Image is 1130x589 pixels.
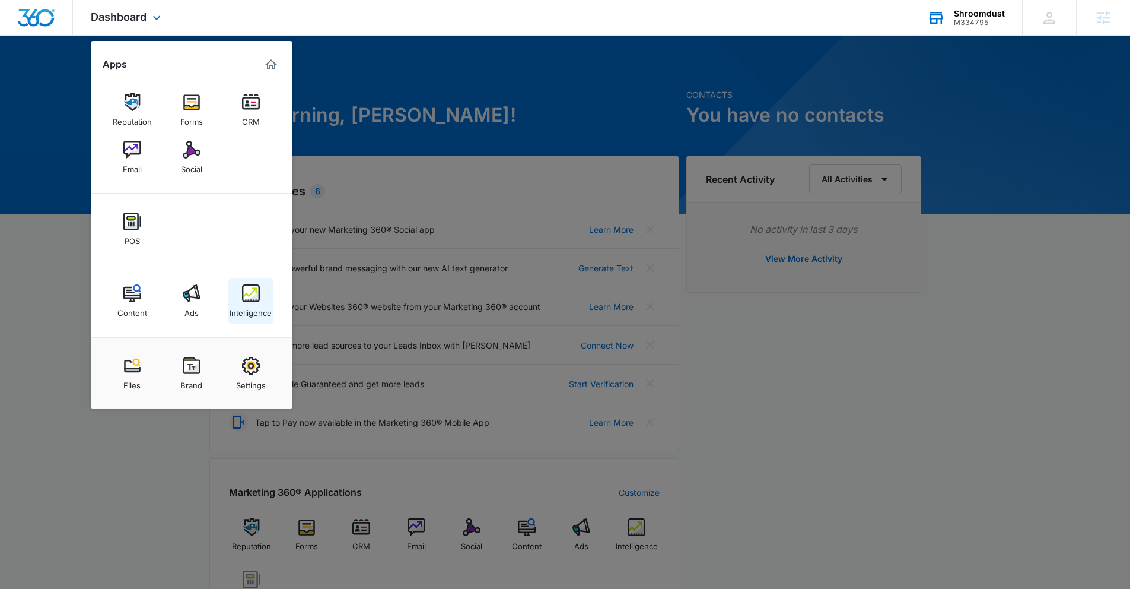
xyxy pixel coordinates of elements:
div: Intelligence [230,302,272,318]
a: Forms [169,87,214,132]
a: Files [110,351,155,396]
div: Ads [184,302,199,318]
a: Email [110,135,155,180]
h2: Apps [103,59,127,70]
a: POS [110,207,155,252]
div: Settings [236,375,266,390]
span: Dashboard [91,11,147,23]
a: Marketing 360® Dashboard [262,55,281,74]
a: Intelligence [228,278,273,324]
div: CRM [242,111,260,126]
div: account name [954,9,1005,18]
div: Content [117,302,147,318]
div: Brand [180,375,202,390]
img: website_grey.svg [19,31,28,40]
div: Social [181,159,202,174]
a: Settings [228,351,273,396]
div: v 4.0.25 [33,19,58,28]
div: account id [954,18,1005,27]
a: Content [110,278,155,324]
a: Ads [169,278,214,324]
div: Keywords by Traffic [131,70,200,78]
a: CRM [228,87,273,132]
div: POS [125,230,140,246]
div: Domain: [DOMAIN_NAME] [31,31,130,40]
a: Reputation [110,87,155,132]
img: logo_orange.svg [19,19,28,28]
div: Forms [180,111,203,126]
div: Files [123,375,141,390]
a: Brand [169,351,214,396]
a: Social [169,135,214,180]
img: tab_domain_overview_orange.svg [32,69,42,78]
img: tab_keywords_by_traffic_grey.svg [118,69,128,78]
div: Reputation [113,111,152,126]
div: Domain Overview [45,70,106,78]
div: Email [123,159,142,174]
